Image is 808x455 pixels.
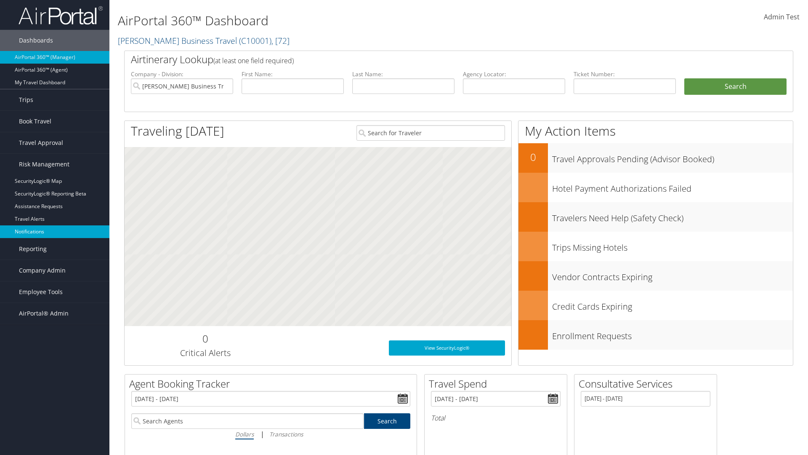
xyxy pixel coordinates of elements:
[552,149,793,165] h3: Travel Approvals Pending (Advisor Booked)
[131,332,279,346] h2: 0
[131,429,410,439] div: |
[429,377,567,391] h2: Travel Spend
[19,154,69,175] span: Risk Management
[574,70,676,78] label: Ticket Number:
[239,35,271,46] span: ( C10001 )
[552,208,793,224] h3: Travelers Need Help (Safety Check)
[764,4,800,30] a: Admin Test
[213,56,294,65] span: (at least one field required)
[389,340,505,356] a: View SecurityLogic®
[518,150,548,164] h2: 0
[131,52,731,67] h2: Airtinerary Lookup
[235,430,254,438] i: Dollars
[552,267,793,283] h3: Vendor Contracts Expiring
[356,125,505,141] input: Search for Traveler
[518,143,793,173] a: 0Travel Approvals Pending (Advisor Booked)
[552,179,793,195] h3: Hotel Payment Authorizations Failed
[518,320,793,350] a: Enrollment Requests
[19,89,33,110] span: Trips
[19,30,53,51] span: Dashboards
[269,430,303,438] i: Transactions
[764,12,800,21] span: Admin Test
[19,260,66,281] span: Company Admin
[19,111,51,132] span: Book Travel
[463,70,565,78] label: Agency Locator:
[518,202,793,232] a: Travelers Need Help (Safety Check)
[19,5,103,25] img: airportal-logo.png
[19,281,63,302] span: Employee Tools
[364,413,411,429] a: Search
[552,238,793,254] h3: Trips Missing Hotels
[19,132,63,153] span: Travel Approval
[518,261,793,291] a: Vendor Contracts Expiring
[129,377,417,391] h2: Agent Booking Tracker
[518,122,793,140] h1: My Action Items
[518,232,793,261] a: Trips Missing Hotels
[431,413,561,423] h6: Total
[131,122,224,140] h1: Traveling [DATE]
[552,297,793,313] h3: Credit Cards Expiring
[131,347,279,359] h3: Critical Alerts
[19,238,47,260] span: Reporting
[131,413,364,429] input: Search Agents
[579,377,717,391] h2: Consultative Services
[131,70,233,78] label: Company - Division:
[518,291,793,320] a: Credit Cards Expiring
[552,326,793,342] h3: Enrollment Requests
[242,70,344,78] label: First Name:
[352,70,454,78] label: Last Name:
[19,303,69,324] span: AirPortal® Admin
[518,173,793,202] a: Hotel Payment Authorizations Failed
[684,78,787,95] button: Search
[118,35,290,46] a: [PERSON_NAME] Business Travel
[271,35,290,46] span: , [ 72 ]
[118,12,572,29] h1: AirPortal 360™ Dashboard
